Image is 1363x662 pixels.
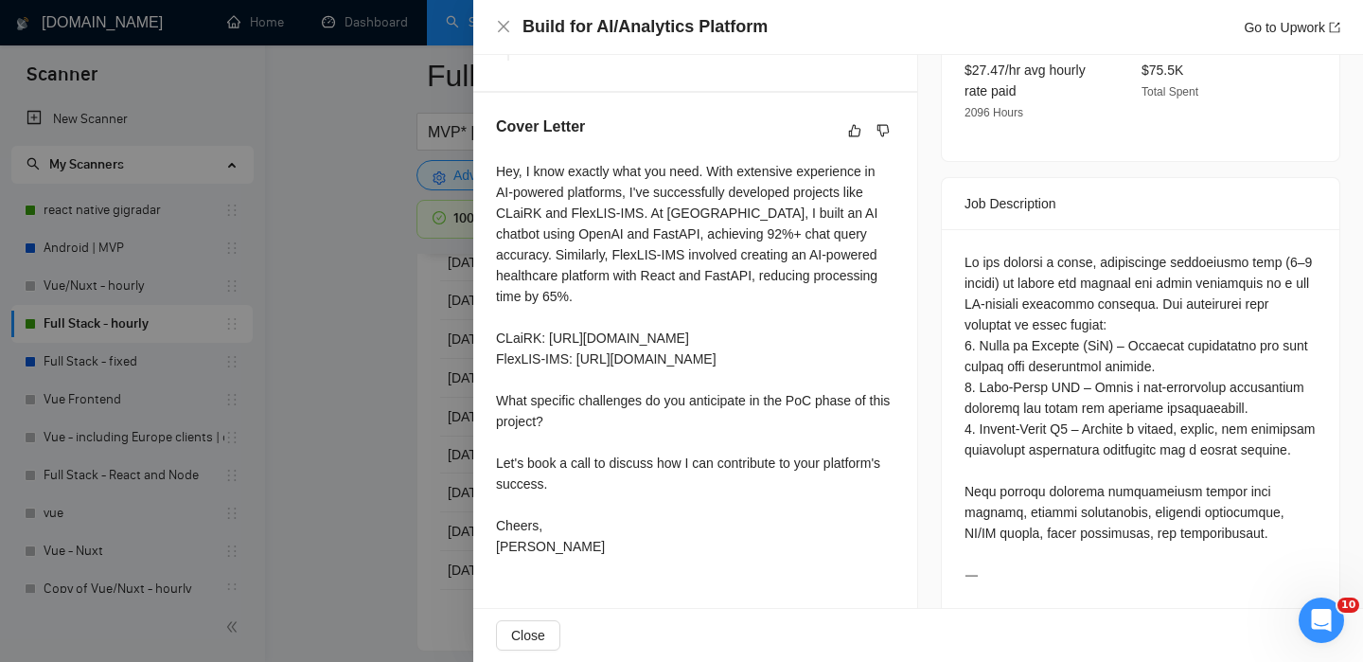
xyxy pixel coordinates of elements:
[1244,20,1340,35] a: Go to Upworkexport
[1142,63,1183,78] span: $75.5K
[872,119,894,142] button: dislike
[965,63,1086,98] span: $27.47/hr avg hourly rate paid
[496,116,585,138] h5: Cover Letter
[1299,598,1344,643] iframe: Intercom live chat
[1337,598,1359,613] span: 10
[496,161,894,557] div: Hey, I know exactly what you need. With extensive experience in AI-powered platforms, I've succes...
[496,19,511,34] span: close
[511,625,545,646] span: Close
[965,178,1317,229] div: Job Description
[1329,22,1340,33] span: export
[496,19,511,35] button: Close
[965,106,1023,119] span: 2096 Hours
[496,620,560,651] button: Close
[522,15,768,39] h4: Build for AI/Analytics Platform
[843,119,866,142] button: like
[1142,85,1198,98] span: Total Spent
[876,123,890,138] span: dislike
[848,123,861,138] span: like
